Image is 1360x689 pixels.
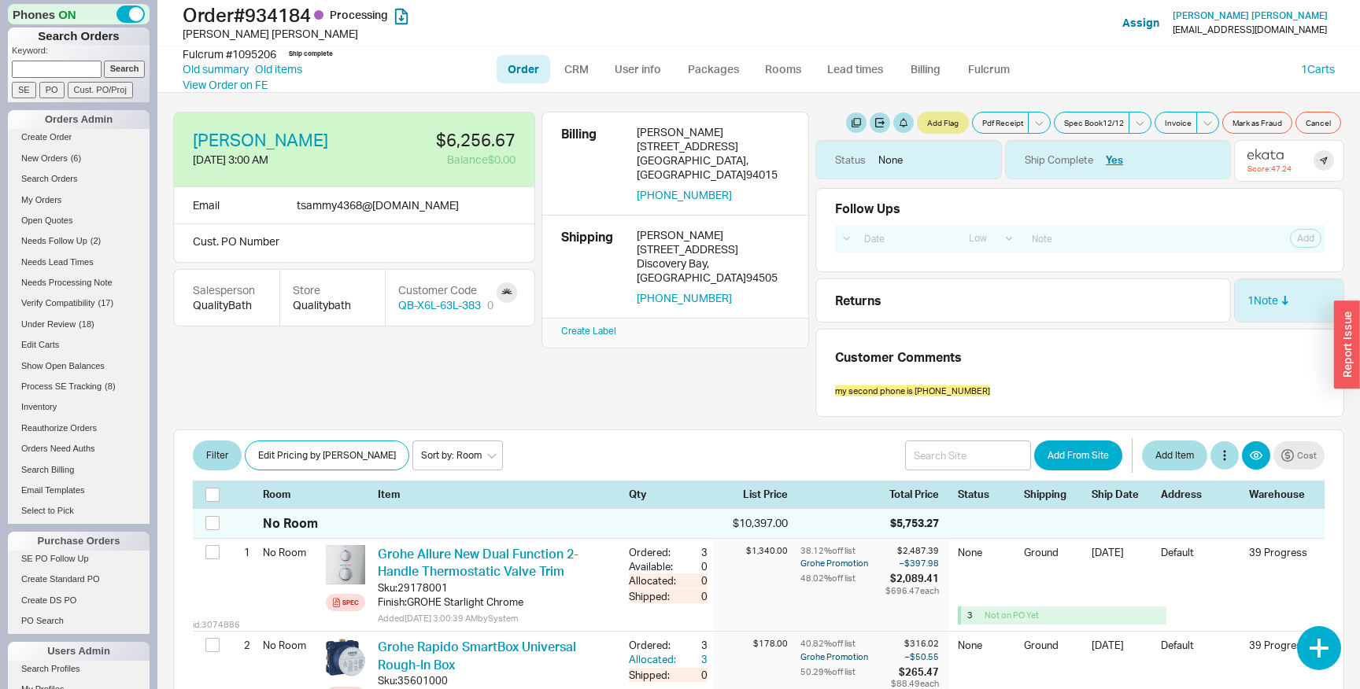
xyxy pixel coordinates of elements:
[1161,638,1240,663] div: Default
[293,297,372,313] div: Qualitybath
[1297,232,1314,245] span: Add
[12,82,36,98] input: SE
[714,638,788,650] div: $178.00
[8,274,150,291] a: Needs Processing Note
[1247,293,1289,308] div: 1 Note
[183,61,249,77] a: Old summary
[21,153,68,163] span: New Orders
[8,358,150,374] a: Show Open Balances
[1064,116,1124,129] span: Spec Book 12 / 12
[21,236,87,245] span: Needs Follow Up
[397,673,448,687] div: 35601000
[193,152,352,168] div: [DATE] 3:00 AM
[58,6,76,23] span: ON
[293,282,372,298] div: Store
[629,652,708,666] button: Allocated:3
[8,129,150,146] a: Create Order
[378,639,576,672] a: Grohe Rapido SmartBox Universal Rough-In Box
[982,116,1023,129] span: Pdf Receipt
[1092,487,1151,501] div: Ship Date
[891,665,939,679] div: $265.47
[927,116,959,129] span: Add Flag
[1155,446,1194,465] span: Add Item
[193,282,261,298] div: Salesperson
[8,316,150,333] a: Under Review(18)
[1023,228,1211,249] input: Note
[173,224,535,263] div: Cust. PO Number
[679,589,708,603] div: 0
[1165,116,1192,129] span: Invoice
[561,125,624,202] div: Billing
[378,612,616,625] div: Added [DATE] 3:00:39 AM by System
[8,28,150,45] h1: Search Orders
[8,110,150,129] div: Orders Admin
[692,559,708,573] div: 0
[1122,15,1159,31] button: Assign
[183,4,684,26] h1: Order # 934184
[679,573,708,588] div: 0
[8,212,150,229] a: Open Quotes
[8,592,150,609] a: Create DS PO
[8,462,150,478] a: Search Billing
[753,55,812,83] a: Rooms
[958,638,1014,663] div: None
[815,55,895,83] a: Lead times
[679,638,708,652] div: 3
[8,150,150,167] a: New Orders(6)
[104,61,146,77] input: Search
[637,153,789,182] div: [GEOGRAPHIC_DATA] , [GEOGRAPHIC_DATA] 94015
[898,55,953,83] a: Billing
[91,236,101,245] span: ( 2 )
[679,545,708,559] div: 3
[231,632,250,658] div: 2
[629,573,679,588] div: Allocated:
[8,337,150,353] a: Edit Carts
[1301,62,1335,76] a: 1Carts
[603,55,673,83] a: User info
[8,171,150,187] a: Search Orders
[263,632,320,658] div: No Room
[891,638,939,650] div: $316.02
[1173,9,1328,21] span: [PERSON_NAME] [PERSON_NAME]
[1249,638,1312,652] div: 39 Progress
[378,580,397,595] div: Sku:
[1306,116,1331,129] span: Cancel
[193,440,242,470] button: Filter
[878,153,903,167] div: None
[890,515,939,531] div: $5,753.27
[193,131,328,149] a: [PERSON_NAME]
[629,589,679,603] div: Shipped:
[193,297,261,313] div: QualityBath
[958,545,1014,584] div: None
[326,638,365,677] img: i34j6gqv0txg4k1kevqfryxgmroml78c_k8esn2
[342,596,359,609] div: Spec
[800,650,888,663] div: Grohe Promotion
[637,125,789,139] div: [PERSON_NAME]
[8,642,150,661] div: Users Admin
[637,139,789,153] div: [STREET_ADDRESS]
[1222,112,1292,134] button: Mark as Fraud
[885,571,939,585] div: $2,089.41
[8,378,150,395] a: Process SE Tracking(8)
[263,539,320,566] div: No Room
[378,595,616,609] div: Finish : GROHE Starlight Chrome
[1247,164,1292,173] div: Score: 47.24
[1092,638,1151,663] div: [DATE]
[398,297,481,313] a: QB-X6L-63L-383
[8,532,150,551] div: Purchase Orders
[637,256,789,285] div: Discovery Bay , [GEOGRAPHIC_DATA] 94505
[856,228,956,249] input: Date
[1273,441,1325,470] button: Cost
[889,487,948,501] div: Total Price
[637,291,732,305] button: [PHONE_NUMBER]
[714,487,788,501] div: List Price
[637,188,732,202] button: [PHONE_NUMBER]
[972,112,1029,134] button: Pdf Receipt
[1161,545,1240,584] div: Default
[835,292,1224,309] div: Returns
[79,319,94,329] span: ( 18 )
[258,446,396,465] span: Edit Pricing by [PERSON_NAME]
[8,571,150,588] a: Create Standard PO
[835,201,900,216] div: Follow Ups
[967,610,978,621] div: 3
